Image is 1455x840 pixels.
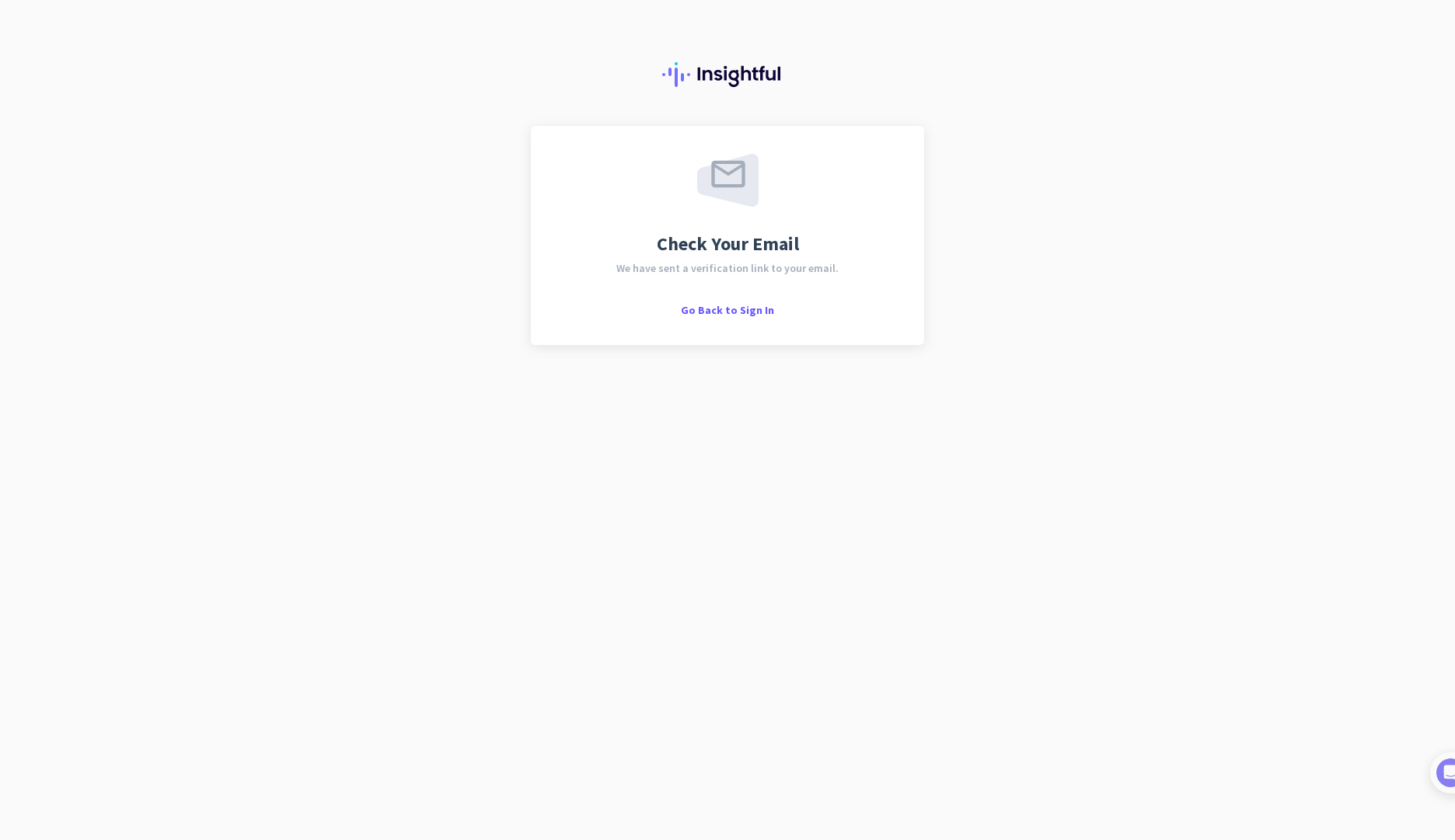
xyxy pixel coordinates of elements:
[657,235,799,253] span: Check Your Email
[616,263,839,274] span: We have sent a verification link to your email.
[681,303,774,317] span: Go Back to Sign In
[662,62,793,87] img: Insightful
[697,154,759,207] img: email-sent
